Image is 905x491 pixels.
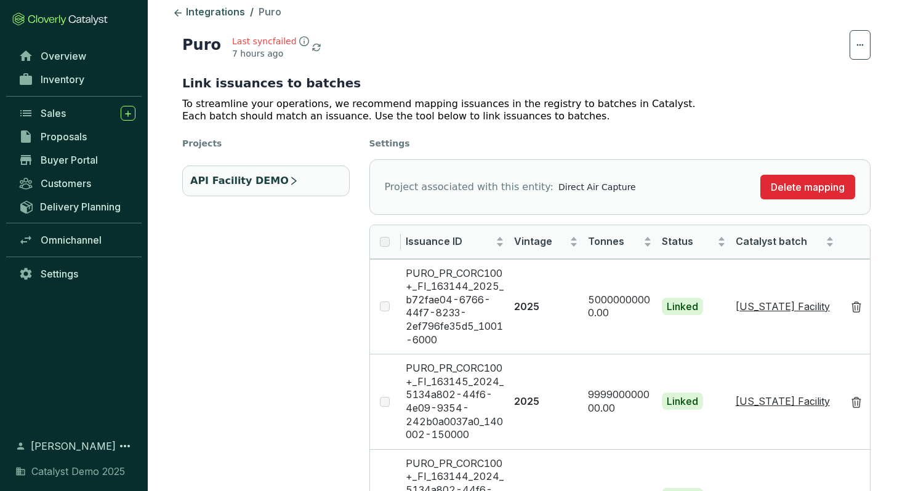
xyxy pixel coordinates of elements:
th: Vintage [509,225,583,259]
p: PURO_PR_CORC100+_FI_163144_2025_b72fae04-6766-44f7-8233-2ef796fe35d5_1001-6000 [406,267,504,347]
span: Status [662,235,715,249]
span: Omnichannel [41,234,102,246]
a: Inventory [12,69,142,90]
span: Last sync failed [232,35,297,47]
span: right [289,176,299,186]
a: Omnichannel [12,230,142,250]
h4: Projects [182,137,350,150]
a: Customers [12,173,142,194]
span: Issuance ID [406,235,493,249]
a: Buyer Portal [12,150,142,170]
span: Direct Air Capture [558,181,636,193]
th: Issuance ID [401,225,509,259]
span: Delete mapping [771,180,845,194]
span: 2025 [514,395,539,407]
li: / [250,6,254,20]
p: Each batch should match an issuance. Use the tool below to link issuances to batches. [182,110,871,122]
span: Catalyst batch [736,235,823,249]
a: Sales [12,103,142,124]
p: To streamline your operations, we recommend mapping issuances in the registry to batches in Catal... [182,98,871,110]
a: Proposals [12,126,142,147]
a: Overview [12,46,142,66]
th: Status [657,225,731,259]
span: Settings [41,268,78,280]
a: [US_STATE] Facility [736,395,830,407]
h2: Puro [182,35,221,55]
p: PURO_PR_CORC100+_FI_163145_2024_5134a802-44f6-4e09-9354-242b0a0037a0_140002-150000 [406,362,504,442]
a: Integrations [170,6,247,20]
button: Delete mapping [760,175,855,199]
span: 999900000000.00 [588,388,650,414]
span: Puro [259,6,281,18]
span: Linked [662,393,703,410]
th: Catalyst batch [731,225,839,259]
th: Tonnes [583,225,657,259]
span: Buyer Portal [41,154,98,166]
a: Delivery Planning [12,196,142,217]
span: Sales [41,107,66,119]
span: 50000000000.00 [588,293,650,319]
span: Catalyst Demo 2025 [31,464,125,479]
p: Project associated with this entity: [385,180,553,194]
span: Tonnes [588,235,641,249]
p: API Facility DEMO [190,174,289,188]
a: Settings [12,263,142,284]
span: Linked [662,298,703,315]
p: 7 hours ago [232,35,309,60]
h4: Settings [369,137,871,150]
span: Proposals [41,130,87,143]
a: [US_STATE] Facility [736,300,830,313]
h3: Link issuances to batches [182,74,871,92]
span: Inventory [41,73,84,86]
span: Delivery Planning [40,201,121,213]
span: [PERSON_NAME] [31,439,116,453]
span: Vintage [514,235,567,249]
span: Customers [41,177,91,190]
span: 2025 [514,300,539,313]
span: Overview [41,50,86,62]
